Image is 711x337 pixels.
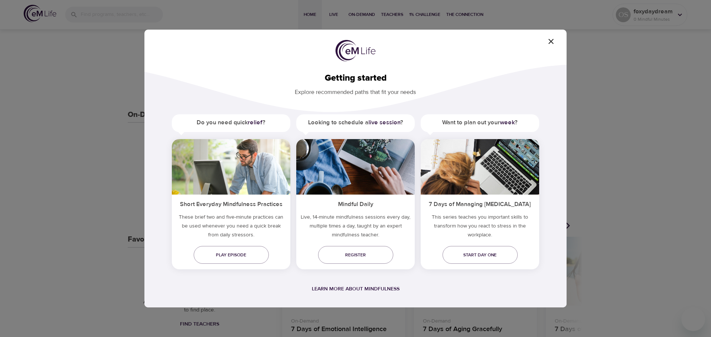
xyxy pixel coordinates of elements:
h2: Getting started [156,73,555,84]
a: live session [368,119,400,126]
span: Register [324,251,387,259]
h5: Short Everyday Mindfulness Practices [172,195,290,213]
p: This series teaches you important skills to transform how you react to stress in the workplace. [421,213,539,242]
img: ims [296,139,415,195]
p: Explore recommended paths that fit your needs [156,84,555,97]
a: Register [318,246,393,264]
h5: Want to plan out your ? [421,114,539,131]
p: Live, 14-minute mindfulness sessions every day, multiple times a day, taught by an expert mindful... [296,213,415,242]
a: Start day one [443,246,518,264]
a: Learn more about mindfulness [312,286,400,292]
a: week [500,119,515,126]
h5: These brief two and five-minute practices can be used whenever you need a quick break from daily ... [172,213,290,242]
span: Start day one [448,251,512,259]
h5: 7 Days of Managing [MEDICAL_DATA] [421,195,539,213]
img: ims [172,139,290,195]
h5: Looking to schedule a ? [296,114,415,131]
a: relief [248,119,263,126]
img: logo [336,40,375,61]
img: ims [421,139,539,195]
span: Play episode [200,251,263,259]
a: Play episode [194,246,269,264]
h5: Mindful Daily [296,195,415,213]
h5: Do you need quick ? [172,114,290,131]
